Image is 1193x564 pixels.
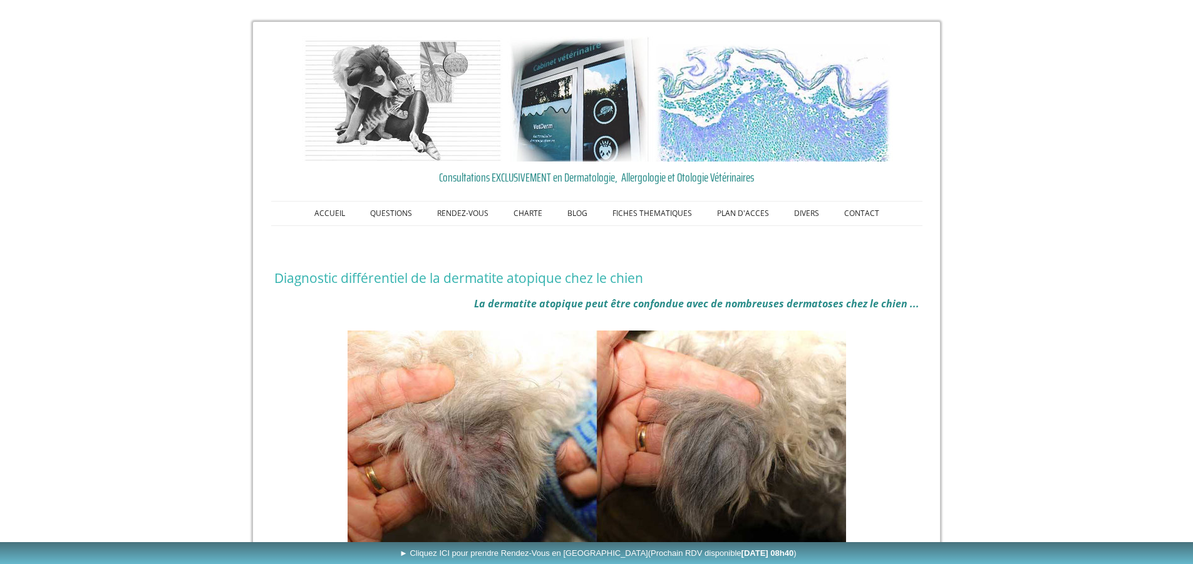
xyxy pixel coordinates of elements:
span: ► Cliquez ICI pour prendre Rendez-Vous en [GEOGRAPHIC_DATA] [400,548,797,558]
a: CHARTE [501,202,555,225]
a: CONTACT [832,202,892,225]
span: (Prochain RDV disponible ) [648,548,797,558]
a: RENDEZ-VOUS [425,202,501,225]
a: PLAN D'ACCES [705,202,782,225]
a: Consultations EXCLUSIVEMENT en Dermatologie, Allergologie et Otologie Vétérinaires [274,168,919,187]
a: BLOG [555,202,600,225]
a: QUESTIONS [358,202,425,225]
a: FICHES THEMATIQUES [600,202,705,225]
em: La dermatite atopique peut être confondue avec de nombreuses dermatoses chez le chien ... [474,297,919,310]
a: DIVERS [782,202,832,225]
b: [DATE] 08h40 [741,548,794,558]
a: ACCUEIL [302,202,358,225]
h1: Diagnostic différentiel de la dermatite atopique chez le chien [274,270,919,286]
